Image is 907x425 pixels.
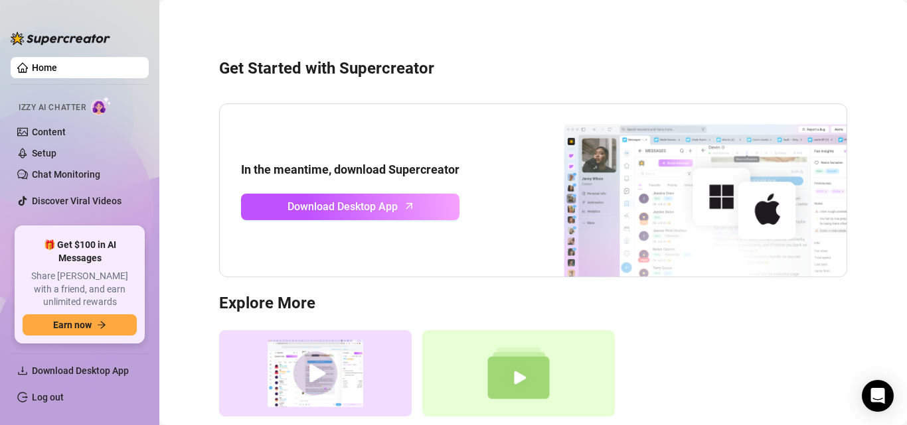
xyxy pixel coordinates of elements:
[32,365,129,376] span: Download Desktop App
[219,330,412,417] img: supercreator demo
[53,320,92,330] span: Earn now
[32,392,64,402] a: Log out
[91,96,112,115] img: AI Chatter
[32,148,56,158] a: Setup
[288,198,398,215] span: Download Desktop App
[32,62,57,73] a: Home
[97,320,106,330] span: arrow-right
[17,365,28,376] span: download
[32,169,100,180] a: Chat Monitoring
[32,127,66,137] a: Content
[32,196,122,206] a: Discover Viral Videos
[862,380,894,412] div: Open Intercom Messenger
[23,270,137,309] span: Share [PERSON_NAME] with a friend, and earn unlimited rewards
[23,314,137,335] button: Earn nowarrow-right
[402,198,417,213] span: arrow-up
[19,101,86,114] span: Izzy AI Chatter
[11,32,110,45] img: logo-BBDzfeDw.svg
[23,239,137,265] span: 🎁 Get $100 in AI Messages
[241,162,459,176] strong: In the meantime, download Supercreator
[422,330,615,417] img: help guides
[515,104,847,276] img: download app
[219,58,847,80] h3: Get Started with Supercreator
[219,293,847,314] h3: Explore More
[241,194,459,220] a: Download Desktop Apparrow-up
